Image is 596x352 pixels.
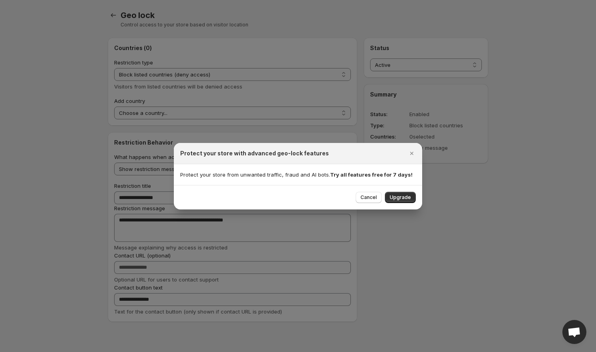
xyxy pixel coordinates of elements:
button: Close [406,148,417,159]
button: Upgrade [385,192,416,203]
strong: Try all features free for 7 days! [330,171,413,178]
button: Cancel [356,192,382,203]
span: Cancel [360,194,377,201]
h2: Protect your store with advanced geo-lock features [180,149,329,157]
span: Upgrade [390,194,411,201]
p: Protect your store from unwanted traffic, fraud and AI bots. [180,171,416,179]
a: Open chat [562,320,586,344]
